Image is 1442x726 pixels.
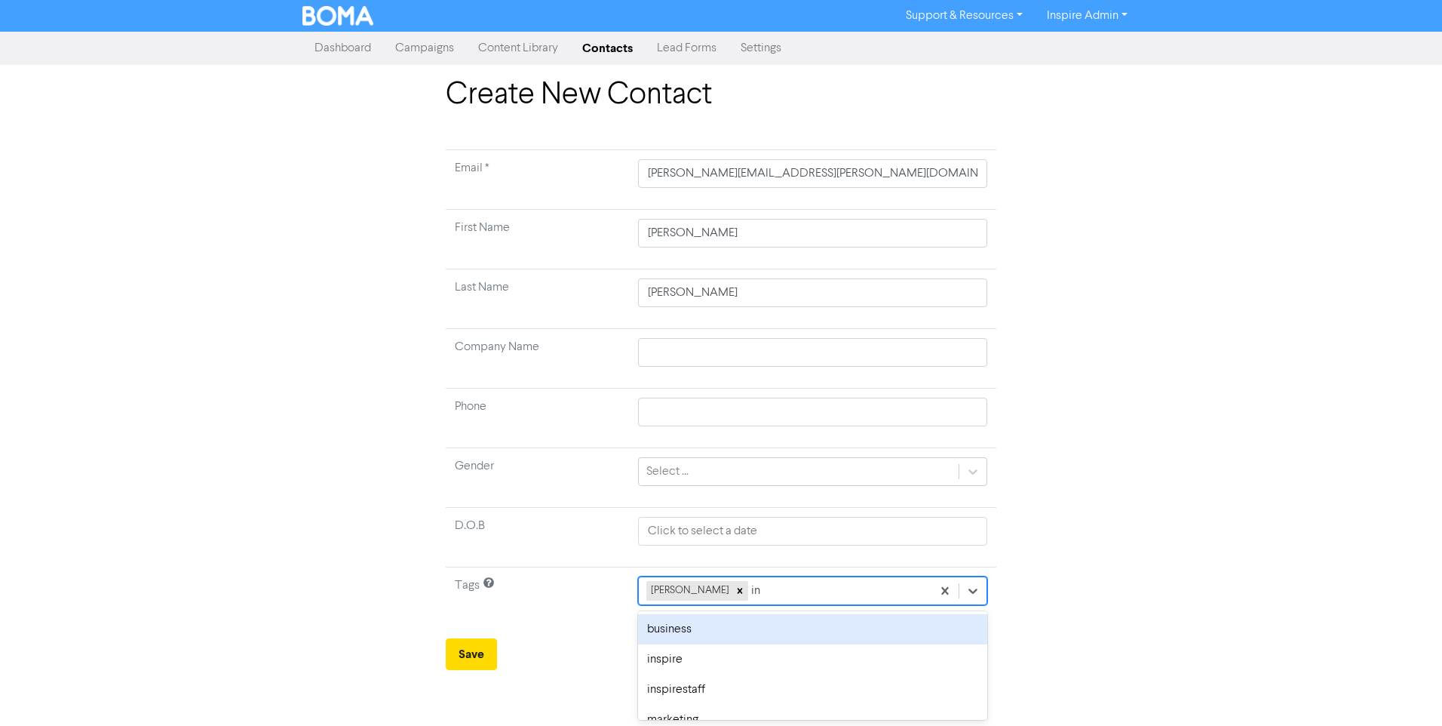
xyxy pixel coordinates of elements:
div: [PERSON_NAME] [646,581,732,601]
h1: Create New Contact [446,77,996,113]
td: D.O.B [446,508,629,568]
div: business [638,614,987,644]
td: First Name [446,210,629,269]
a: Contacts [570,33,645,63]
iframe: Chat Widget [1253,563,1442,726]
a: Support & Resources [894,4,1035,28]
a: Inspire Admin [1035,4,1140,28]
td: Phone [446,389,629,448]
a: Lead Forms [645,33,729,63]
div: inspirestaff [638,675,987,705]
button: Save [446,638,497,670]
td: Required [446,150,629,210]
td: Tags [446,568,629,627]
a: Settings [729,33,793,63]
input: Click to select a date [638,517,987,546]
div: inspire [638,644,987,675]
a: Dashboard [302,33,383,63]
img: BOMA Logo [302,6,373,26]
a: Content Library [466,33,570,63]
td: Company Name [446,329,629,389]
div: Select ... [646,463,689,481]
a: Campaigns [383,33,466,63]
td: Last Name [446,269,629,329]
td: Gender [446,448,629,508]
